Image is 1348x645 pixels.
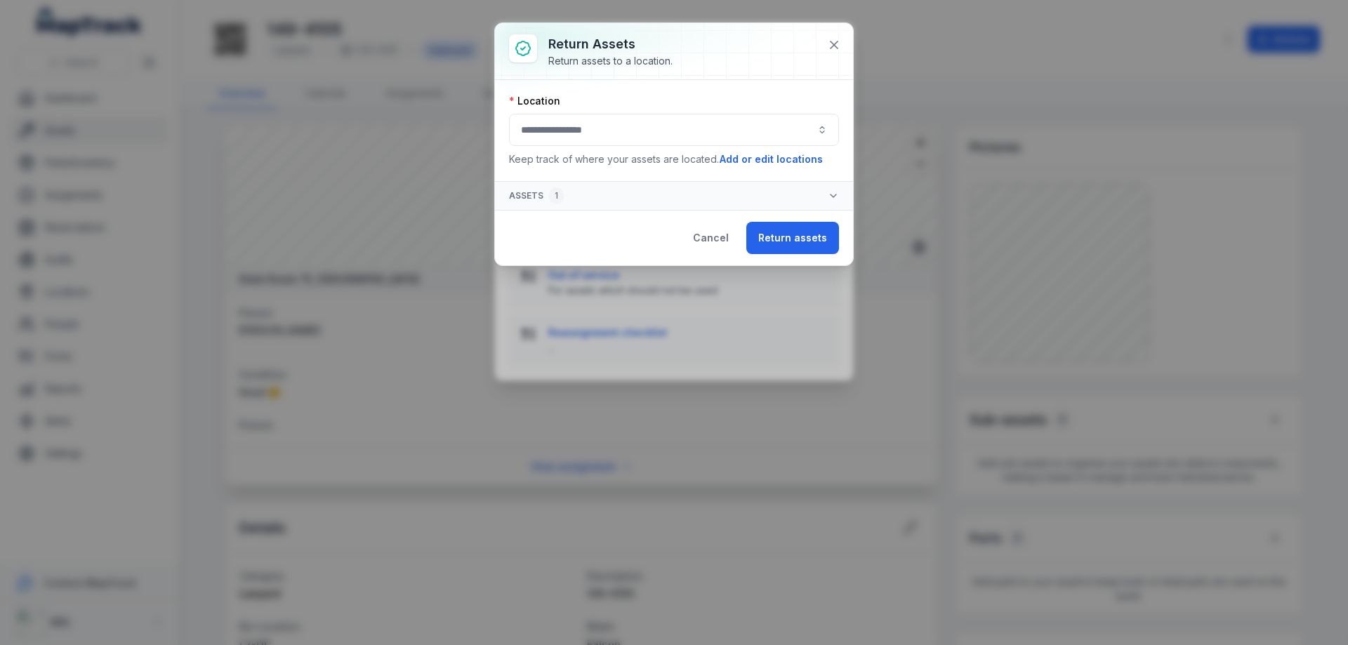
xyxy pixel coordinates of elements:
span: Assets [509,187,564,204]
button: Assets1 [495,182,853,210]
div: Return assets to a location. [548,54,673,68]
button: Add or edit locations [719,152,824,167]
p: Keep track of where your assets are located. [509,152,839,167]
button: Return assets [746,222,839,254]
button: Cancel [681,222,741,254]
h3: Return assets [548,34,673,54]
label: Location [509,94,560,108]
div: 1 [549,187,564,204]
